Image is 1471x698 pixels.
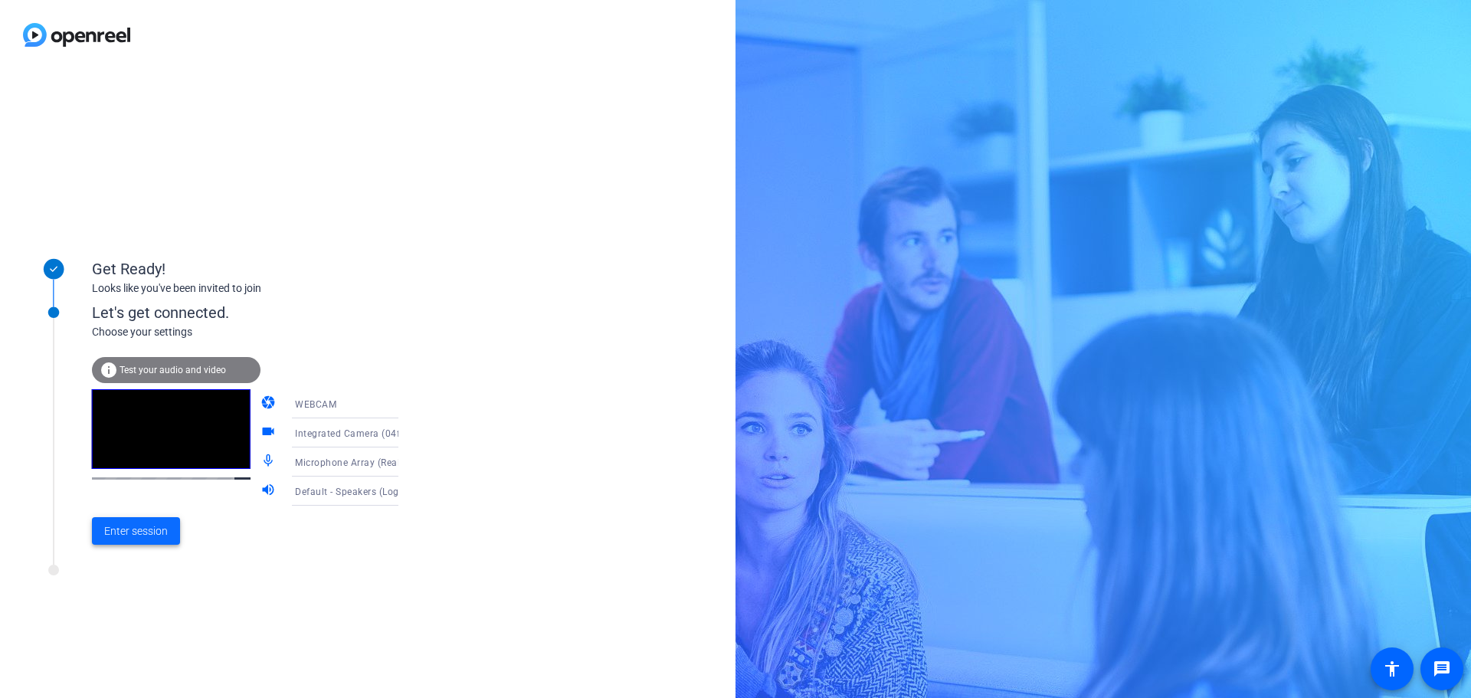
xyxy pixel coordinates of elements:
div: Get Ready! [92,257,398,280]
mat-icon: videocam [260,424,279,442]
span: Default - Speakers (Logitech USB Headset) (046d:0a8f) [295,485,541,497]
mat-icon: volume_up [260,482,279,500]
mat-icon: message [1433,660,1451,678]
span: Enter session [104,523,168,539]
mat-icon: accessibility [1383,660,1401,678]
div: Let's get connected. [92,301,430,324]
mat-icon: camera [260,395,279,413]
button: Enter session [92,517,180,545]
div: Choose your settings [92,324,430,340]
mat-icon: mic_none [260,453,279,471]
span: WEBCAM [295,399,336,410]
mat-icon: info [100,361,118,379]
span: Test your audio and video [120,365,226,375]
span: Integrated Camera (04f2:b61e) [295,427,434,439]
div: Looks like you've been invited to join [92,280,398,297]
span: Microphone Array (Realtek(R) Audio) [295,456,459,468]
